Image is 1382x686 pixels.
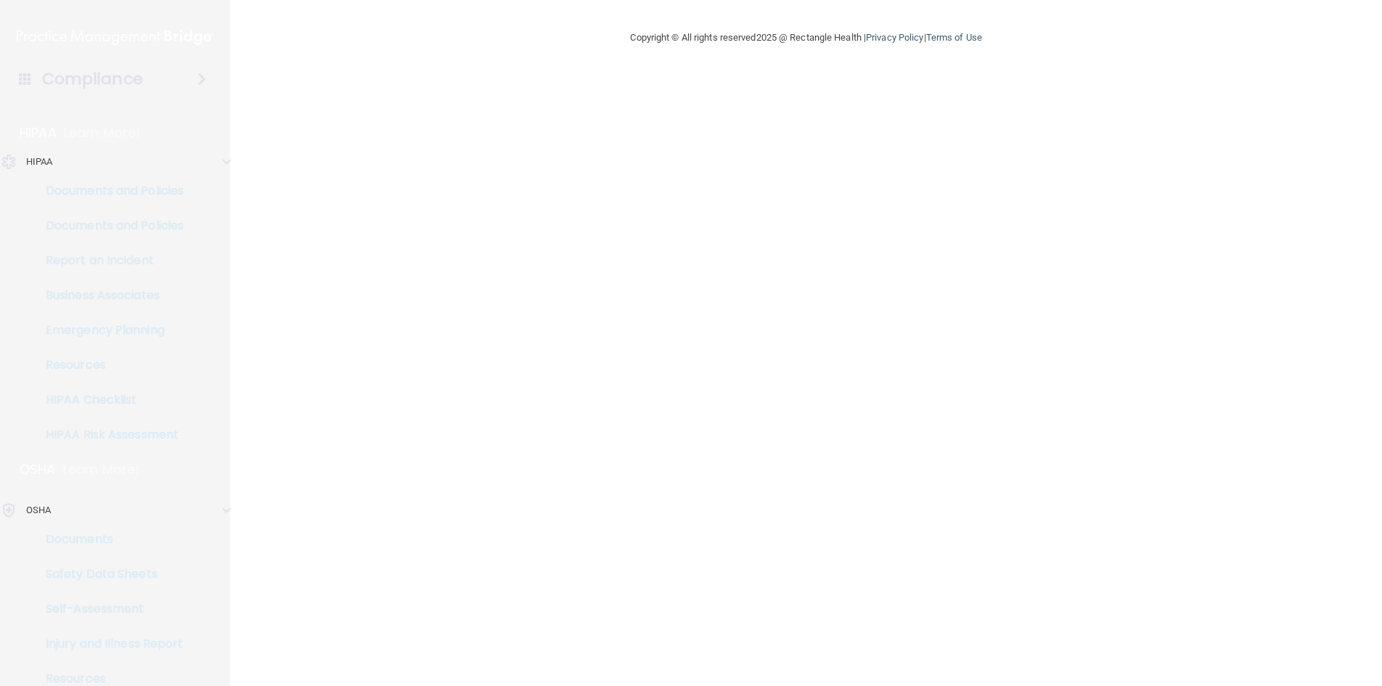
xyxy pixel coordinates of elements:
[9,358,208,372] p: Resources
[9,323,208,338] p: Emergency Planning
[9,184,208,198] p: Documents and Policies
[9,393,208,407] p: HIPAA Checklist
[866,32,923,43] a: Privacy Policy
[26,502,51,519] p: OSHA
[42,69,143,89] h4: Compliance
[26,153,53,171] p: HIPAA
[926,32,982,43] a: Terms of Use
[541,15,1071,61] div: Copyright © All rights reserved 2025 @ Rectangle Health | |
[9,671,208,686] p: Resources
[9,637,208,651] p: Injury and Illness Report
[9,428,208,442] p: HIPAA Risk Assessment
[9,288,208,303] p: Business Associates
[9,602,208,616] p: Self-Assessment
[20,461,56,478] p: OSHA
[20,124,57,142] p: HIPAA
[64,124,141,142] p: Learn More!
[9,532,208,547] p: Documents
[17,23,214,52] img: PMB logo
[9,567,208,581] p: Safety Data Sheets
[9,253,208,268] p: Report an Incident
[9,219,208,233] p: Documents and Policies
[63,461,140,478] p: Learn More!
